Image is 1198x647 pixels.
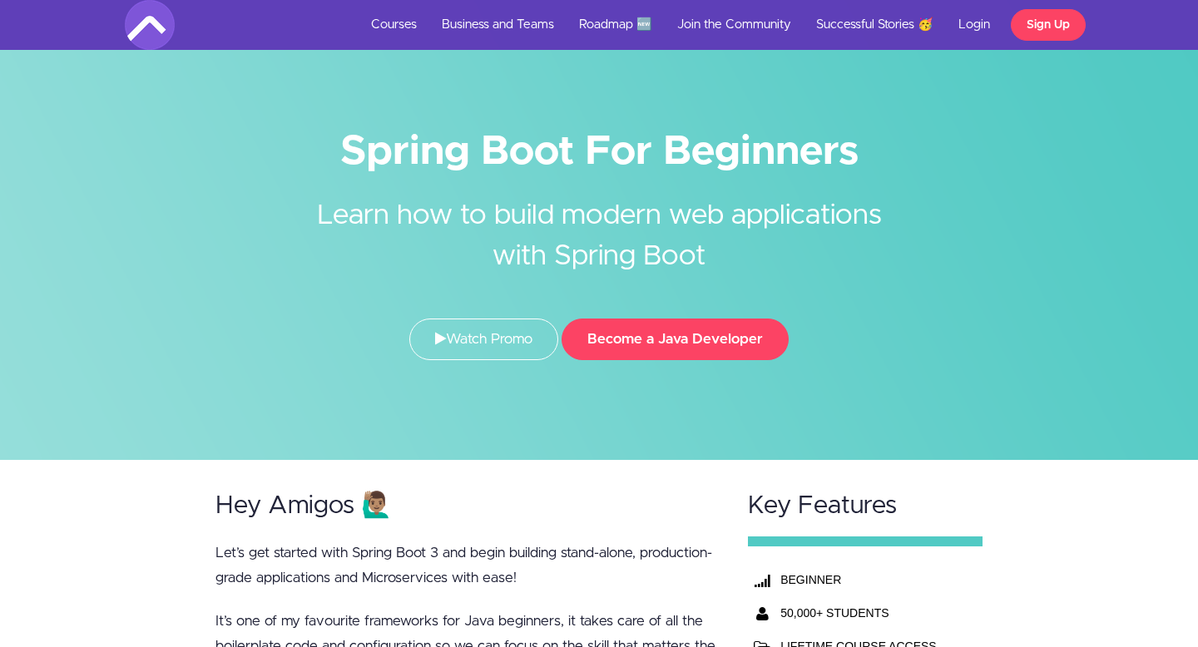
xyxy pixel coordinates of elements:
[1011,9,1086,41] a: Sign Up
[748,492,983,520] h2: Key Features
[776,596,963,630] th: 50,000+ STUDENTS
[287,170,911,277] h2: Learn how to build modern web applications with Spring Boot
[215,492,716,520] h2: Hey Amigos 🙋🏽‍♂️
[776,563,963,596] th: BEGINNER
[215,541,716,590] p: Let’s get started with Spring Boot 3 and begin building stand-alone, production-grade application...
[409,319,558,360] a: Watch Promo
[562,319,789,360] button: Become a Java Developer
[125,133,1073,170] h1: Spring Boot For Beginners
